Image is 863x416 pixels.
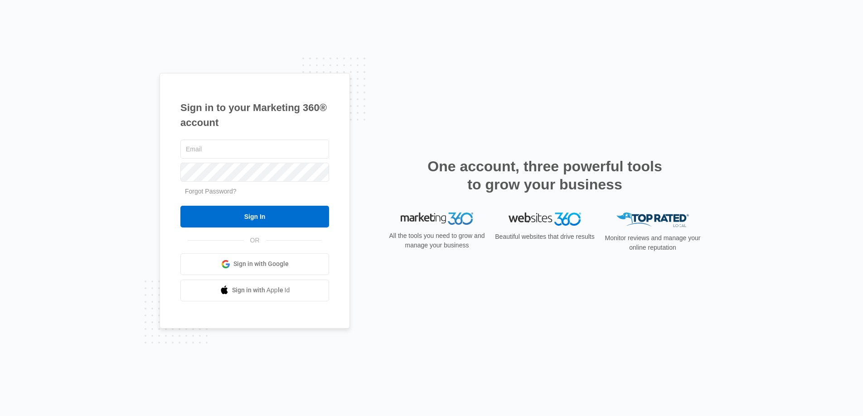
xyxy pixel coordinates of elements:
[185,188,237,195] a: Forgot Password?
[180,280,329,301] a: Sign in with Apple Id
[244,236,266,245] span: OR
[180,140,329,159] input: Email
[180,253,329,275] a: Sign in with Google
[180,206,329,227] input: Sign In
[180,100,329,130] h1: Sign in to your Marketing 360® account
[509,213,581,226] img: Websites 360
[386,231,488,250] p: All the tools you need to grow and manage your business
[232,285,290,295] span: Sign in with Apple Id
[425,157,665,193] h2: One account, three powerful tools to grow your business
[401,213,473,225] img: Marketing 360
[602,233,703,252] p: Monitor reviews and manage your online reputation
[233,259,289,269] span: Sign in with Google
[616,213,689,227] img: Top Rated Local
[494,232,596,242] p: Beautiful websites that drive results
